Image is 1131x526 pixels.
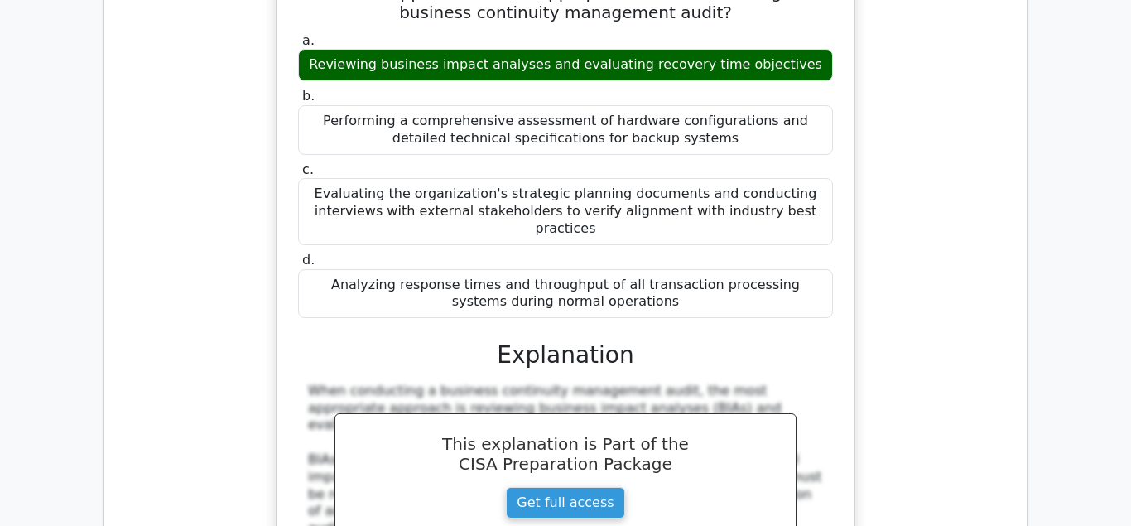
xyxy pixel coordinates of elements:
span: b. [302,88,315,104]
span: a. [302,32,315,48]
h3: Explanation [308,341,823,369]
span: c. [302,162,314,177]
div: Reviewing business impact analyses and evaluating recovery time objectives [298,49,833,81]
a: Get full access [506,487,624,519]
span: d. [302,252,315,268]
div: Performing a comprehensive assessment of hardware configurations and detailed technical specifica... [298,105,833,155]
div: Analyzing response times and throughput of all transaction processing systems during normal opera... [298,269,833,319]
div: Evaluating the organization's strategic planning documents and conducting interviews with externa... [298,178,833,244]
